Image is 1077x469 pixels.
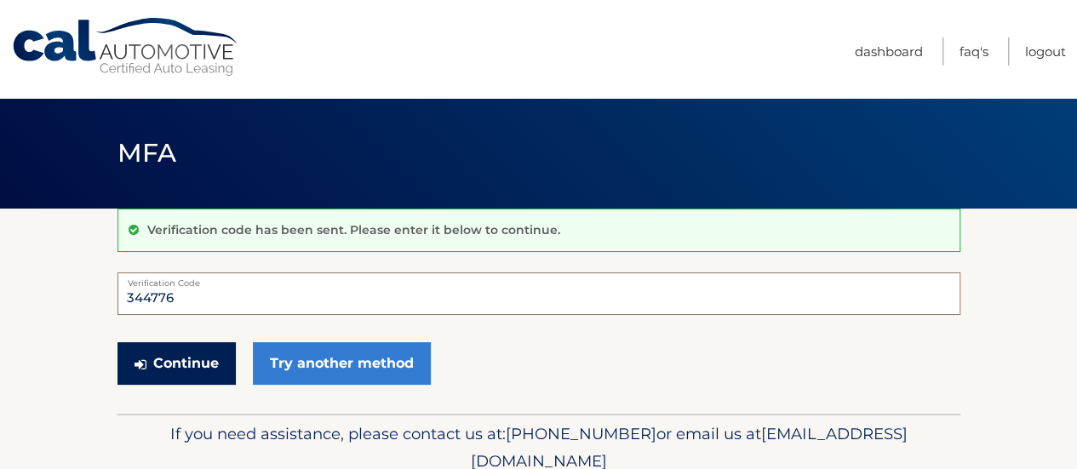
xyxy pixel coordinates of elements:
a: Cal Automotive [11,17,241,77]
p: Verification code has been sent. Please enter it below to continue. [147,222,560,237]
a: FAQ's [960,37,988,66]
button: Continue [117,342,236,385]
a: Dashboard [855,37,923,66]
span: [PHONE_NUMBER] [506,424,656,443]
span: MFA [117,137,177,169]
label: Verification Code [117,272,960,286]
a: Logout [1025,37,1066,66]
input: Verification Code [117,272,960,315]
a: Try another method [253,342,431,385]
